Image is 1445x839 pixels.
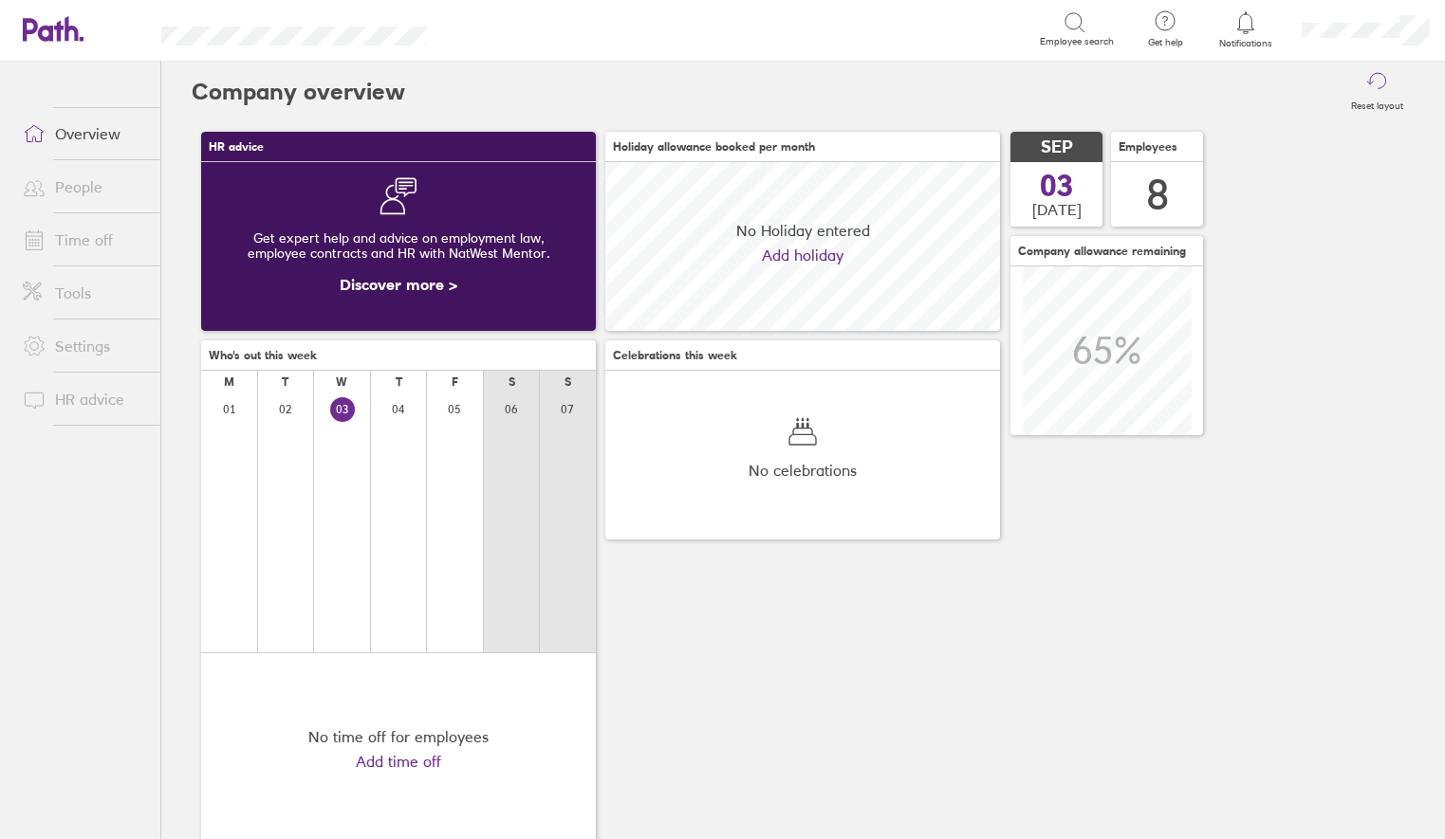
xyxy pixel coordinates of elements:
div: S [509,375,515,389]
span: Get help [1135,37,1196,48]
div: T [282,375,288,389]
span: SEP [1041,137,1073,157]
h2: Company overview [192,62,405,122]
span: [DATE] [1032,201,1082,218]
div: F [452,375,458,389]
span: HR advice [209,140,264,154]
a: Time off [8,221,160,259]
span: Company allowance remaining [1018,245,1186,258]
span: No celebrations [749,462,857,479]
span: Employees [1119,140,1177,154]
div: T [396,375,402,389]
label: Reset layout [1340,95,1415,112]
span: Holiday allowance booked per month [613,140,815,154]
a: Tools [8,274,160,312]
span: Who's out this week [209,349,317,362]
a: Add holiday [762,246,843,264]
span: No Holiday entered [736,222,870,239]
a: Discover more > [340,275,457,294]
div: W [336,375,347,389]
a: Settings [8,327,160,365]
button: Reset layout [1340,62,1415,122]
div: Search [478,20,527,37]
span: 03 [1040,171,1074,201]
a: Add time off [356,753,441,770]
div: Get expert help and advice on employment law, employee contracts and HR with NatWest Mentor. [216,215,581,276]
span: Celebrations this week [613,349,737,362]
div: S [565,375,571,389]
a: People [8,168,160,206]
span: Employee search [1040,36,1114,47]
a: Overview [8,115,160,153]
div: No time off for employees [308,728,489,745]
div: 8 [1146,171,1169,219]
a: HR advice [8,380,160,418]
a: Notifications [1215,9,1277,49]
div: M [224,375,234,389]
span: Notifications [1215,38,1277,49]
